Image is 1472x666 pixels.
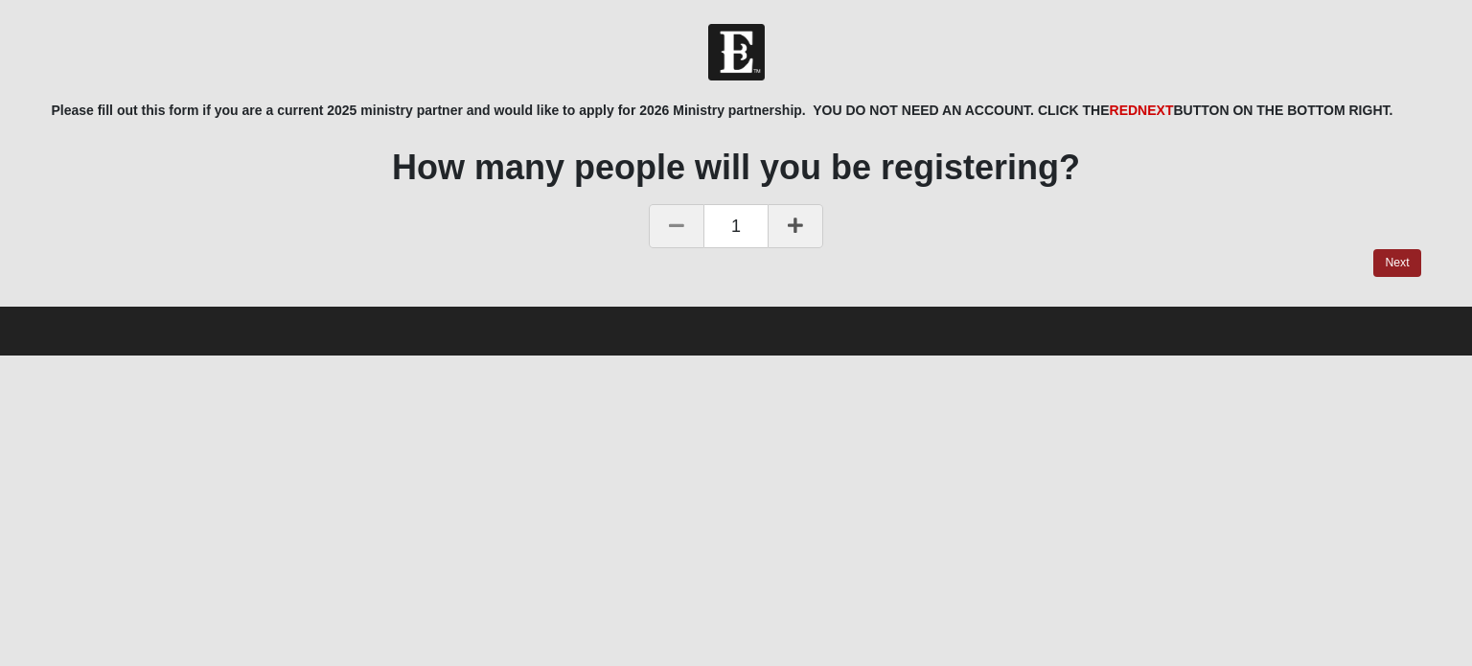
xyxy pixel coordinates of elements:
span: 1 [704,204,768,248]
font: RED [1110,103,1174,118]
b: Please fill out this form if you are a current 2025 ministry partner and would like to apply for ... [51,103,1392,118]
h1: How many people will you be registering? [51,147,1420,188]
img: Church of Eleven22 Logo [708,24,765,80]
a: Next [1373,249,1420,277]
font: NEXT [1138,103,1173,118]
